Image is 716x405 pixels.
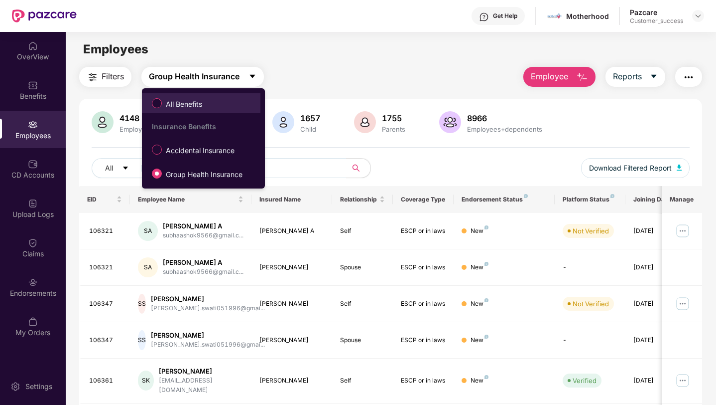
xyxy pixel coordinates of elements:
[484,225,488,229] img: svg+xml;base64,PHN2ZyB4bWxucz0iaHR0cDovL3d3dy53My5vcmcvMjAwMC9zdmciIHdpZHRoPSI4IiBoZWlnaHQ9IjgiIH...
[163,231,243,240] div: subhaashok9566@gmail.c...
[138,196,236,203] span: Employee Name
[633,263,678,272] div: [DATE]
[340,226,385,236] div: Self
[555,322,625,359] td: -
[354,111,376,133] img: svg+xml;base64,PHN2ZyB4bWxucz0iaHR0cDovL3d3dy53My5vcmcvMjAwMC9zdmciIHhtbG5zOnhsaW5rPSJodHRwOi8vd3...
[28,120,38,130] img: svg+xml;base64,PHN2ZyBpZD0iRW1wbG95ZWVzIiB4bWxucz0iaHR0cDovL3d3dy53My5vcmcvMjAwMC9zdmciIHdpZHRoPS...
[566,11,609,21] div: Motherhood
[694,12,702,20] img: svg+xml;base64,PHN2ZyBpZD0iRHJvcGRvd24tMzJ4MzIiIHhtbG5zPSJodHRwOi8vd3d3LnczLm9yZy8yMDAwL3N2ZyIgd2...
[340,299,385,309] div: Self
[162,169,246,180] span: Group Health Insurance
[340,263,385,272] div: Spouse
[163,221,243,231] div: [PERSON_NAME] A
[401,299,446,309] div: ESCP or in laws
[471,336,488,345] div: New
[484,335,488,339] img: svg+xml;base64,PHN2ZyB4bWxucz0iaHR0cDovL3d3dy53My5vcmcvMjAwMC9zdmciIHdpZHRoPSI4IiBoZWlnaHQ9IjgiIH...
[118,125,155,133] div: Employees
[151,294,265,304] div: [PERSON_NAME]
[465,125,544,133] div: Employees+dependents
[89,299,122,309] div: 106347
[683,71,695,83] img: svg+xml;base64,PHN2ZyB4bWxucz0iaHR0cDovL3d3dy53My5vcmcvMjAwMC9zdmciIHdpZHRoPSIyNCIgaGVpZ2h0PSIyNC...
[573,376,597,386] div: Verified
[675,223,691,239] img: manageButton
[563,196,617,203] div: Platform Status
[28,80,38,90] img: svg+xml;base64,PHN2ZyBpZD0iQmVuZWZpdHMiIHhtbG5zPSJodHRwOi8vd3d3LnczLm9yZy8yMDAwL3N2ZyIgd2lkdGg9Ij...
[675,296,691,312] img: manageButton
[547,9,562,23] img: motherhood%20_%20logo.png
[79,67,131,87] button: Filters
[465,113,544,123] div: 8966
[151,340,265,350] div: [PERSON_NAME].swati051996@gmai...
[162,99,206,110] span: All Benefits
[589,163,672,174] span: Download Filtered Report
[675,373,691,389] img: manageButton
[259,263,325,272] div: [PERSON_NAME]
[28,199,38,208] img: svg+xml;base64,PHN2ZyBpZD0iVXBsb2FkX0xvZ3MiIGRhdGEtbmFtZT0iVXBsb2FkIExvZ3MiIHhtbG5zPSJodHRwOi8vd3...
[340,196,377,203] span: Relationship
[462,196,547,203] div: Endorsement Status
[141,67,264,87] button: Group Health Insurancecaret-down
[401,376,446,386] div: ESCP or in laws
[92,111,114,133] img: svg+xml;base64,PHN2ZyB4bWxucz0iaHR0cDovL3d3dy53My5vcmcvMjAwMC9zdmciIHhtbG5zOnhsaW5rPSJodHRwOi8vd3...
[10,382,20,392] img: svg+xml;base64,PHN2ZyBpZD0iU2V0dGluZy0yMHgyMCIgeG1sbnM9Imh0dHA6Ly93d3cudzMub3JnLzIwMDAvc3ZnIiB3aW...
[28,159,38,169] img: svg+xml;base64,PHN2ZyBpZD0iQ0RfQWNjb3VudHMiIGRhdGEtbmFtZT0iQ0QgQWNjb3VudHMiIHhtbG5zPSJodHRwOi8vd3...
[531,70,568,83] span: Employee
[251,186,333,213] th: Insured Name
[439,111,461,133] img: svg+xml;base64,PHN2ZyB4bWxucz0iaHR0cDovL3d3dy53My5vcmcvMjAwMC9zdmciIHhtbG5zOnhsaW5rPSJodHRwOi8vd3...
[259,336,325,345] div: [PERSON_NAME]
[122,165,129,173] span: caret-down
[484,375,488,379] img: svg+xml;base64,PHN2ZyB4bWxucz0iaHR0cDovL3d3dy53My5vcmcvMjAwMC9zdmciIHdpZHRoPSI4IiBoZWlnaHQ9IjgiIH...
[332,186,393,213] th: Relationship
[138,294,146,314] div: SS
[259,226,325,236] div: [PERSON_NAME] A
[102,70,124,83] span: Filters
[380,113,407,123] div: 1755
[484,262,488,266] img: svg+xml;base64,PHN2ZyB4bWxucz0iaHR0cDovL3d3dy53My5vcmcvMjAwMC9zdmciIHdpZHRoPSI4IiBoZWlnaHQ9IjgiIH...
[79,186,130,213] th: EID
[138,371,154,391] div: SK
[677,165,682,171] img: svg+xml;base64,PHN2ZyB4bWxucz0iaHR0cDovL3d3dy53My5vcmcvMjAwMC9zdmciIHhtbG5zOnhsaW5rPSJodHRwOi8vd3...
[138,330,146,350] div: SS
[401,263,446,272] div: ESCP or in laws
[259,299,325,309] div: [PERSON_NAME]
[151,304,265,313] div: [PERSON_NAME].swati051996@gmai...
[162,145,239,156] span: Accidental Insurance
[163,267,243,277] div: subhaashok9566@gmail.c...
[138,221,158,241] div: SA
[523,67,596,87] button: Employee
[298,125,322,133] div: Child
[630,17,683,25] div: Customer_success
[138,257,158,277] div: SA
[159,376,243,395] div: [EMAIL_ADDRESS][DOMAIN_NAME]
[83,42,148,56] span: Employees
[340,336,385,345] div: Spouse
[28,277,38,287] img: svg+xml;base64,PHN2ZyBpZD0iRW5kb3JzZW1lbnRzIiB4bWxucz0iaHR0cDovL3d3dy53My5vcmcvMjAwMC9zdmciIHdpZH...
[393,186,454,213] th: Coverage Type
[163,258,243,267] div: [PERSON_NAME] A
[581,158,690,178] button: Download Filtered Report
[401,336,446,345] div: ESCP or in laws
[633,336,678,345] div: [DATE]
[28,317,38,327] img: svg+xml;base64,PHN2ZyBpZD0iTXlfT3JkZXJzIiBkYXRhLW5hbWU9Ik15IE9yZGVycyIgeG1sbnM9Imh0dHA6Ly93d3cudz...
[298,113,322,123] div: 1657
[89,336,122,345] div: 106347
[159,367,243,376] div: [PERSON_NAME]
[650,72,658,81] span: caret-down
[12,9,77,22] img: New Pazcare Logo
[605,67,665,87] button: Reportscaret-down
[28,238,38,248] img: svg+xml;base64,PHN2ZyBpZD0iQ2xhaW0iIHhtbG5zPSJodHRwOi8vd3d3LnczLm9yZy8yMDAwL3N2ZyIgd2lkdGg9IjIwIi...
[28,41,38,51] img: svg+xml;base64,PHN2ZyBpZD0iSG9tZSIgeG1sbnM9Imh0dHA6Ly93d3cudzMub3JnLzIwMDAvc3ZnIiB3aWR0aD0iMjAiIG...
[346,164,365,172] span: search
[87,196,115,203] span: EID
[152,122,260,131] div: Insurance Benefits
[89,226,122,236] div: 106321
[573,226,609,236] div: Not Verified
[259,376,325,386] div: [PERSON_NAME]
[471,226,488,236] div: New
[22,382,55,392] div: Settings
[151,331,265,340] div: [PERSON_NAME]
[346,158,371,178] button: search
[479,12,489,22] img: svg+xml;base64,PHN2ZyBpZD0iSGVscC0zMngzMiIgeG1sbnM9Imh0dHA6Ly93d3cudzMub3JnLzIwMDAvc3ZnIiB3aWR0aD...
[340,376,385,386] div: Self
[87,71,99,83] img: svg+xml;base64,PHN2ZyB4bWxucz0iaHR0cDovL3d3dy53My5vcmcvMjAwMC9zdmciIHdpZHRoPSIyNCIgaGVpZ2h0PSIyNC...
